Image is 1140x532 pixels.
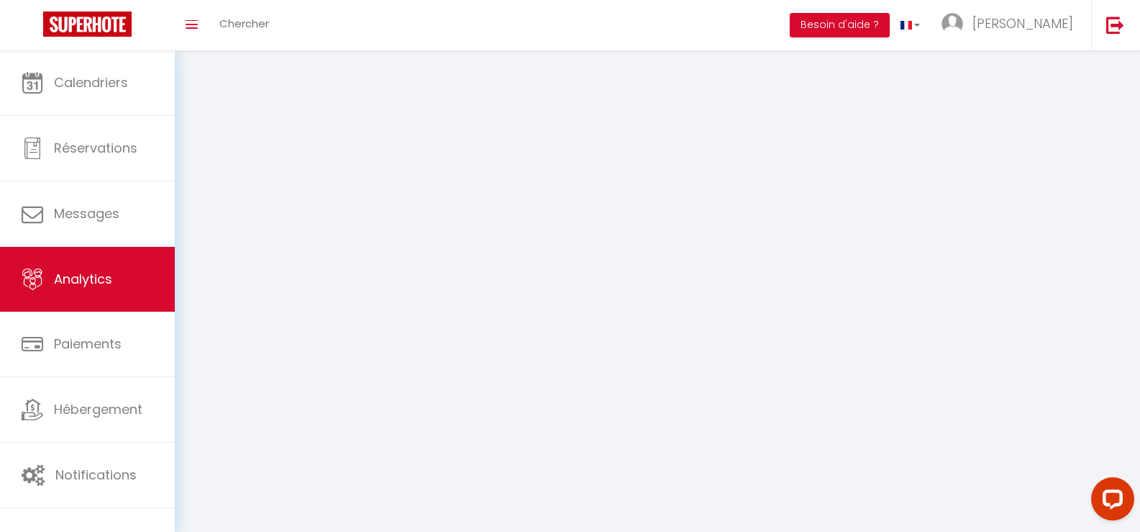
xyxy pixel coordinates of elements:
span: Calendriers [54,73,128,91]
img: ... [941,13,963,35]
span: Analytics [54,270,112,288]
span: Hébergement [54,400,142,418]
img: Super Booking [43,12,132,37]
button: Besoin d'aide ? [790,13,890,37]
img: logout [1106,16,1124,34]
span: Chercher [219,16,269,31]
span: [PERSON_NAME] [972,14,1073,32]
span: Réservations [54,139,137,157]
span: Notifications [55,466,137,484]
iframe: LiveChat chat widget [1080,472,1140,532]
span: Paiements [54,335,122,353]
span: Messages [54,204,119,222]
